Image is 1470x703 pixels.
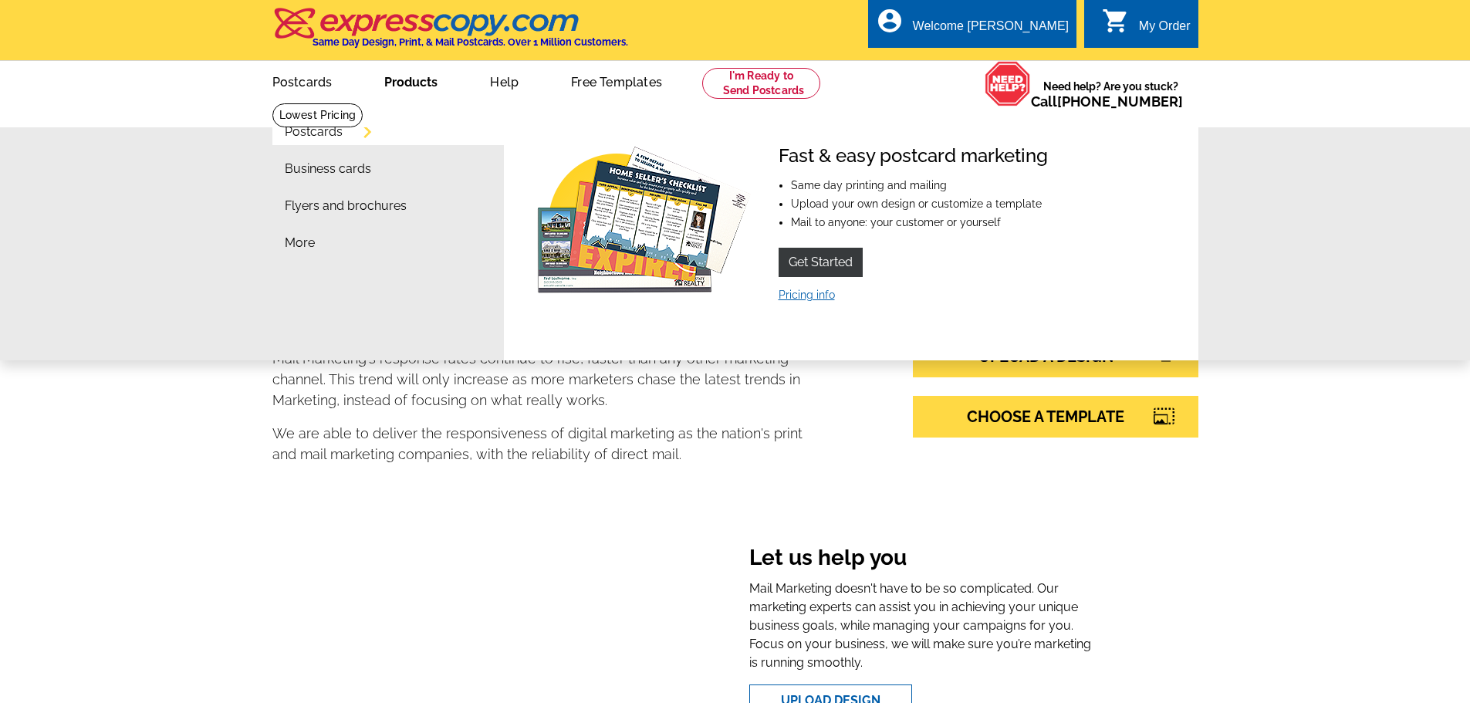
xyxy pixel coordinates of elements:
[791,217,1048,228] li: Mail to anyone: your customer or yourself
[532,145,754,299] img: Fast & easy postcard marketing
[272,19,628,48] a: Same Day Design, Print, & Mail Postcards. Over 1 Million Customers.
[913,396,1198,438] a: CHOOSE A TEMPLATE
[285,200,407,212] a: Flyers and brochures
[876,7,904,35] i: account_circle
[272,348,803,411] p: Mail Marketing's response rates continue to rise, faster than any other marketing channel. This t...
[248,63,357,99] a: Postcards
[1139,19,1191,41] div: My Order
[985,61,1031,106] img: help
[1031,79,1191,110] span: Need help? Are you stuck?
[779,289,835,301] a: Pricing info
[749,545,1094,574] h3: Let us help you
[313,36,628,48] h4: Same Day Design, Print, & Mail Postcards. Over 1 Million Customers.
[779,145,1048,167] h4: Fast & easy postcard marketing
[749,580,1094,672] p: Mail Marketing doesn't have to be so complicated. Our marketing experts can assist you in achievi...
[360,63,462,99] a: Products
[1102,7,1130,35] i: shopping_cart
[285,126,343,138] a: Postcards
[285,237,315,249] a: More
[272,423,803,465] p: We are able to deliver the responsiveness of digital marketing as the nation's print and mail mar...
[1102,17,1191,36] a: shopping_cart My Order
[779,248,863,277] a: Get Started
[1161,344,1470,703] iframe: LiveChat chat widget
[1031,93,1183,110] span: Call
[913,19,1069,41] div: Welcome [PERSON_NAME]
[546,63,687,99] a: Free Templates
[465,63,543,99] a: Help
[791,180,1048,191] li: Same day printing and mailing
[1057,93,1183,110] a: [PHONE_NUMBER]
[791,198,1048,209] li: Upload your own design or customize a template
[285,163,371,175] a: Business cards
